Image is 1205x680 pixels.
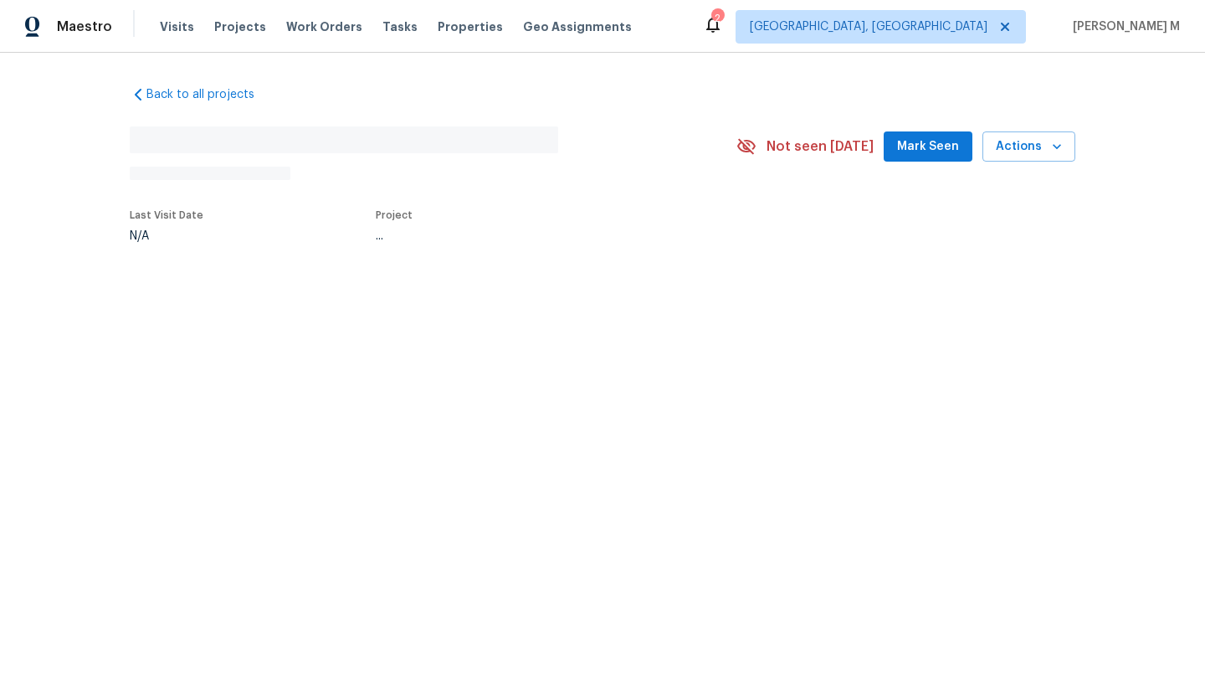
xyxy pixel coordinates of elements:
[982,131,1075,162] button: Actions
[382,21,418,33] span: Tasks
[130,210,203,220] span: Last Visit Date
[160,18,194,35] span: Visits
[711,10,723,27] div: 2
[57,18,112,35] span: Maestro
[438,18,503,35] span: Properties
[523,18,632,35] span: Geo Assignments
[767,138,874,155] span: Not seen [DATE]
[214,18,266,35] span: Projects
[130,86,290,103] a: Back to all projects
[1066,18,1180,35] span: [PERSON_NAME] M
[897,137,959,157] span: Mark Seen
[286,18,362,35] span: Work Orders
[376,230,697,242] div: ...
[884,131,972,162] button: Mark Seen
[750,18,987,35] span: [GEOGRAPHIC_DATA], [GEOGRAPHIC_DATA]
[996,137,1062,157] span: Actions
[376,210,413,220] span: Project
[130,230,203,242] div: N/A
